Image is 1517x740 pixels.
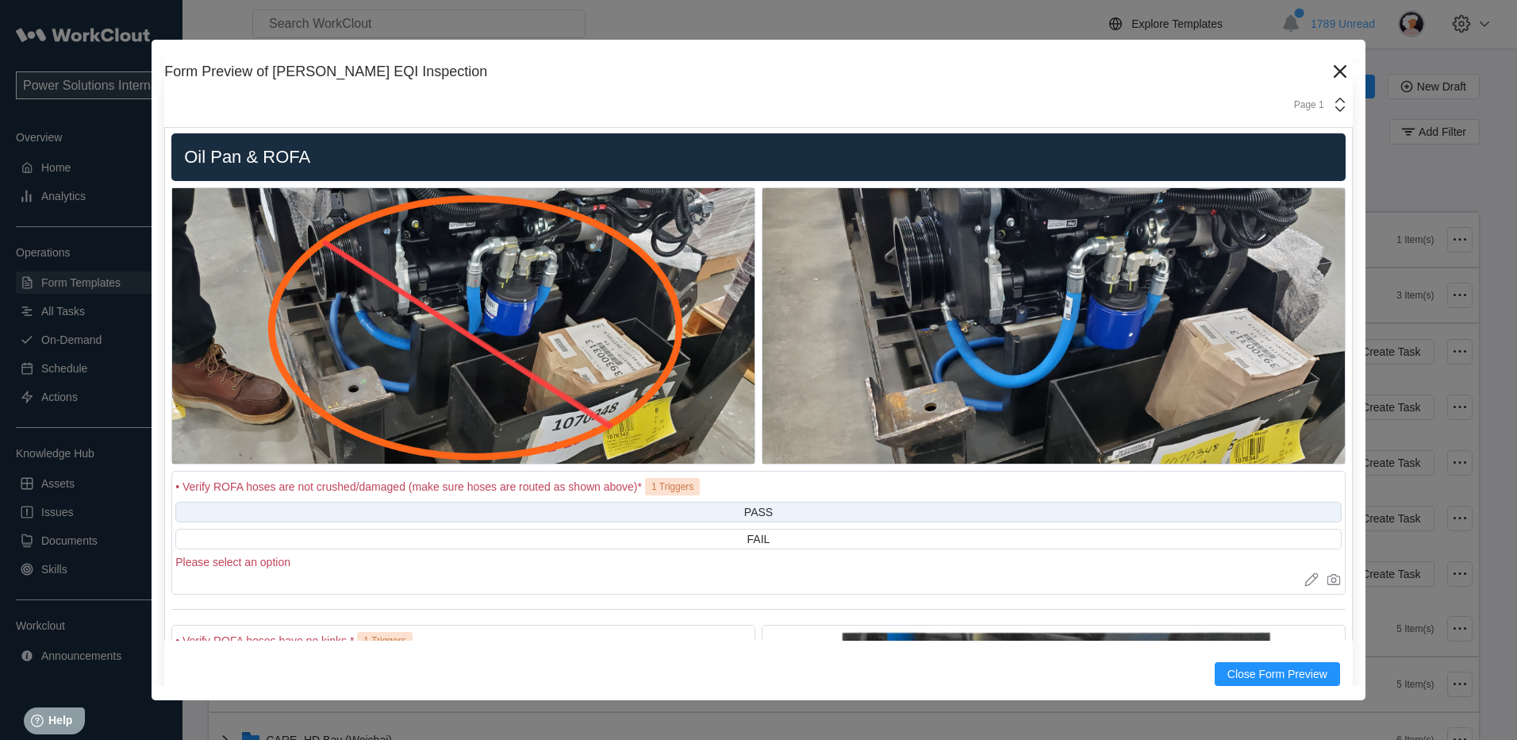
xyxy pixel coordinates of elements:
div: • Verify ROFA hoses have no kinks. [175,634,354,647]
div: Page 1 [1285,99,1324,110]
span: Close Form Preview [1227,669,1327,680]
div: 1 Triggers [645,478,700,495]
h2: Oil Pan & ROFA [178,146,1339,168]
div: • Verify ROFA hoses are not crushed/damaged (make sure hoses are routed as shown above) [175,480,642,493]
button: Close Form Preview [1215,662,1340,686]
img: 20220627_153527.jpg [762,188,1345,464]
div: Form Preview of [PERSON_NAME] EQI Inspection [164,64,1327,80]
div: Please select an option [175,556,1342,568]
div: 1 Triggers [357,632,412,649]
img: 20220627_153516.jpg [172,188,755,464]
div: PASS [744,506,773,518]
div: FAIL [747,533,770,545]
